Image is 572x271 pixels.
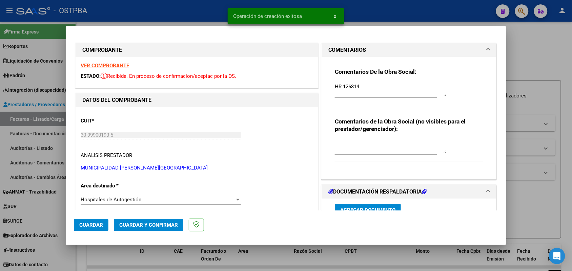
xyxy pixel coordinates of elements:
[335,204,401,216] button: Agregar Documento
[322,43,496,57] mat-expansion-panel-header: COMENTARIOS
[81,164,313,172] p: MUNICIPALIDAD [PERSON_NAME][GEOGRAPHIC_DATA]
[74,219,108,231] button: Guardar
[328,46,366,54] h1: COMENTARIOS
[328,188,427,196] h1: DOCUMENTACIÓN RESPALDATORIA
[82,47,122,53] strong: COMPROBANTE
[322,185,496,199] mat-expansion-panel-header: DOCUMENTACIÓN RESPALDATORIA
[340,207,395,213] span: Agregar Documento
[101,73,236,79] span: Recibida. En proceso de confirmacion/aceptac por la OS.
[233,13,302,20] span: Operación de creación exitosa
[81,63,129,69] a: VER COMPROBANTE
[119,222,178,228] span: Guardar y Confirmar
[81,117,150,125] p: CUIT
[81,197,141,203] span: Hospitales de Autogestión
[79,222,103,228] span: Guardar
[322,57,496,179] div: COMENTARIOS
[81,73,101,79] span: ESTADO:
[335,118,466,132] strong: Comentarios de la Obra Social (no visibles para el prestador/gerenciador):
[549,248,565,264] div: Open Intercom Messenger
[335,68,416,75] strong: Comentarios De la Obra Social:
[81,182,150,190] p: Area destinado *
[114,219,183,231] button: Guardar y Confirmar
[334,13,336,19] span: x
[82,97,151,103] strong: DATOS DEL COMPROBANTE
[328,10,342,22] button: x
[81,152,132,159] div: ANALISIS PRESTADOR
